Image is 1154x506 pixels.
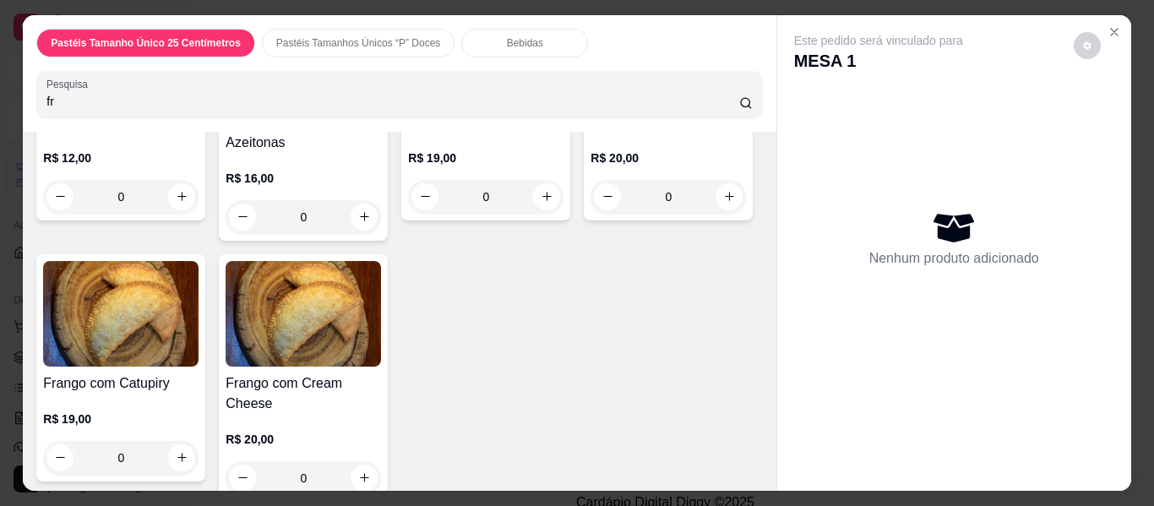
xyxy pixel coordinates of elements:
p: R$ 20,00 [591,150,746,166]
p: R$ 19,00 [43,411,199,427]
img: product-image [43,261,199,367]
h4: Frango com Cream Cheese [226,373,381,414]
input: Pesquisa [46,93,739,110]
p: Pastéis Tamanhos Únicos “P” Doces [276,36,441,50]
p: MESA 1 [794,49,963,73]
img: product-image [226,261,381,367]
button: decrease-product-quantity [1074,32,1101,59]
label: Pesquisa [46,77,94,91]
p: Pastéis Tamanho Único 25 Centímetros [51,36,241,50]
p: R$ 20,00 [226,431,381,448]
h4: Frango C/ Milho e Azeitonas [226,112,381,153]
p: R$ 19,00 [408,150,563,166]
h4: Frango com Catupiry [43,373,199,394]
p: Este pedido será vinculado para [794,32,963,49]
p: Nenhum produto adicionado [869,248,1039,269]
p: Bebidas [507,36,543,50]
p: R$ 16,00 [226,170,381,187]
p: R$ 12,00 [43,150,199,166]
button: Close [1101,19,1128,46]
